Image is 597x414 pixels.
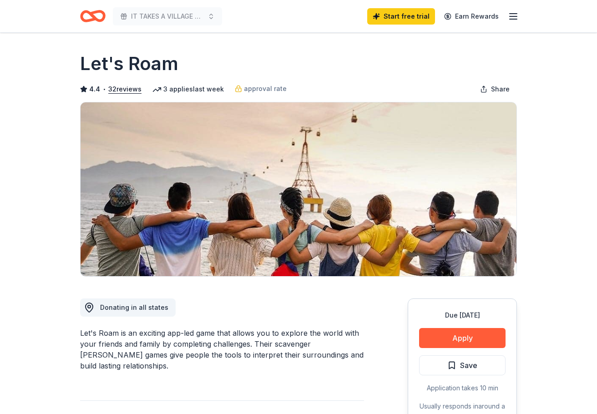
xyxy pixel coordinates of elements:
button: 32reviews [108,84,142,95]
div: Let's Roam is an exciting app-led game that allows you to explore the world with your friends and... [80,328,364,371]
span: Save [460,359,477,371]
button: Share [473,80,517,98]
span: Donating in all states [100,303,168,311]
button: Save [419,355,506,375]
span: IT TAKES A VILLAGE TO RAISE KINGDOM CHILDREN [131,11,204,22]
span: • [103,86,106,93]
button: Apply [419,328,506,348]
div: Application takes 10 min [419,383,506,394]
span: approval rate [244,83,287,94]
div: 3 applies last week [152,84,224,95]
div: Due [DATE] [419,310,506,321]
span: Share [491,84,510,95]
a: Start free trial [367,8,435,25]
a: Earn Rewards [439,8,504,25]
span: 4.4 [89,84,100,95]
h1: Let's Roam [80,51,178,76]
button: IT TAKES A VILLAGE TO RAISE KINGDOM CHILDREN [113,7,222,25]
img: Image for Let's Roam [81,102,516,276]
a: approval rate [235,83,287,94]
a: Home [80,5,106,27]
